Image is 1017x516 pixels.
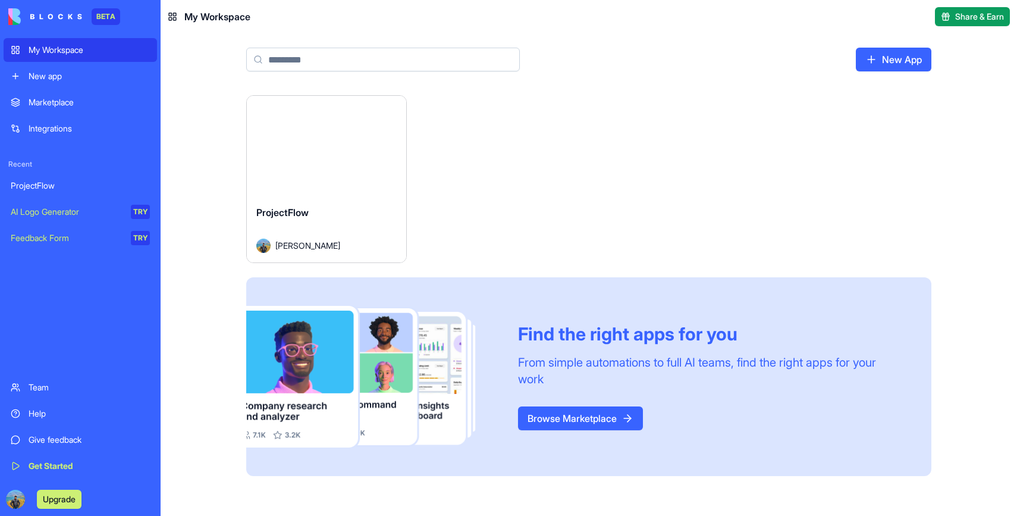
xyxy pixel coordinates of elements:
[29,434,150,446] div: Give feedback
[131,231,150,245] div: TRY
[131,205,150,219] div: TRY
[29,96,150,108] div: Marketplace
[4,428,157,452] a: Give feedback
[8,8,82,25] img: logo
[4,200,157,224] a: AI Logo GeneratorTRY
[29,408,150,420] div: Help
[518,323,903,345] div: Find the right apps for you
[4,402,157,426] a: Help
[11,232,123,244] div: Feedback Form
[37,493,81,505] a: Upgrade
[856,48,931,71] a: New App
[29,70,150,82] div: New app
[4,174,157,198] a: ProjectFlow
[935,7,1010,26] button: Share & Earn
[11,180,150,192] div: ProjectFlow
[4,64,157,88] a: New app
[29,381,150,393] div: Team
[4,90,157,114] a: Marketplace
[4,454,157,478] a: Get Started
[4,376,157,399] a: Team
[29,460,150,472] div: Get Started
[6,490,25,509] img: ACg8ocJ3SFFJP6TGvDLUOI_ZrRaWnoxgjxQO39TFNtaBsjyXYWFbiEbA=s96-c
[246,306,499,448] img: Frame_181_egmpey.png
[29,44,150,56] div: My Workspace
[4,226,157,250] a: Feedback FormTRY
[29,123,150,135] div: Integrations
[184,10,250,24] span: My Workspace
[518,406,643,430] a: Browse Marketplace
[4,38,157,62] a: My Workspace
[37,490,81,509] button: Upgrade
[4,117,157,140] a: Integrations
[11,206,123,218] div: AI Logo Generator
[518,354,903,387] div: From simple automations to full AI teams, find the right apps for your work
[955,11,1004,23] span: Share & Earn
[8,8,120,25] a: BETA
[92,8,120,25] div: BETA
[256,207,309,218] span: ProjectFlow
[246,95,407,263] a: ProjectFlowAvatar[PERSON_NAME]
[275,239,340,252] span: [PERSON_NAME]
[256,239,271,253] img: Avatar
[4,160,157,169] span: Recent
